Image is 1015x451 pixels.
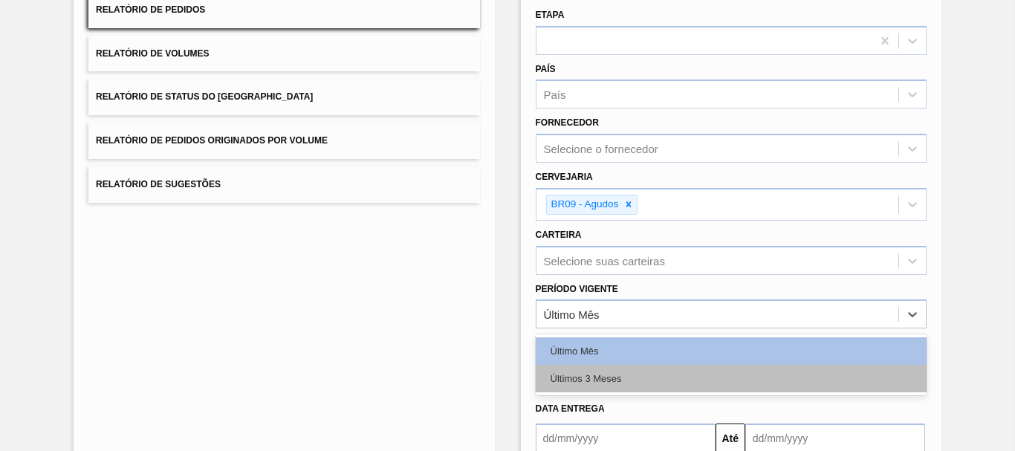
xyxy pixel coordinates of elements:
label: Cervejaria [536,172,593,182]
span: Relatório de Pedidos Originados por Volume [96,135,328,146]
span: Data entrega [536,403,605,414]
button: Relatório de Sugestões [88,166,479,203]
div: Último Mês [536,337,927,365]
button: Relatório de Status do [GEOGRAPHIC_DATA] [88,79,479,115]
div: Último Mês [544,308,600,321]
label: Fornecedor [536,117,599,128]
span: Relatório de Pedidos [96,4,205,15]
label: Carteira [536,230,582,240]
label: País [536,64,556,74]
div: País [544,88,566,101]
span: Relatório de Status do [GEOGRAPHIC_DATA] [96,91,313,102]
div: Selecione o fornecedor [544,143,658,155]
button: Relatório de Pedidos Originados por Volume [88,123,479,159]
label: Período Vigente [536,284,618,294]
span: Relatório de Sugestões [96,179,221,189]
span: Relatório de Volumes [96,48,209,59]
div: BR09 - Agudos [547,195,621,214]
div: Selecione suas carteiras [544,254,665,267]
div: Últimos 3 Meses [536,365,927,392]
button: Relatório de Volumes [88,36,479,72]
label: Etapa [536,10,565,20]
